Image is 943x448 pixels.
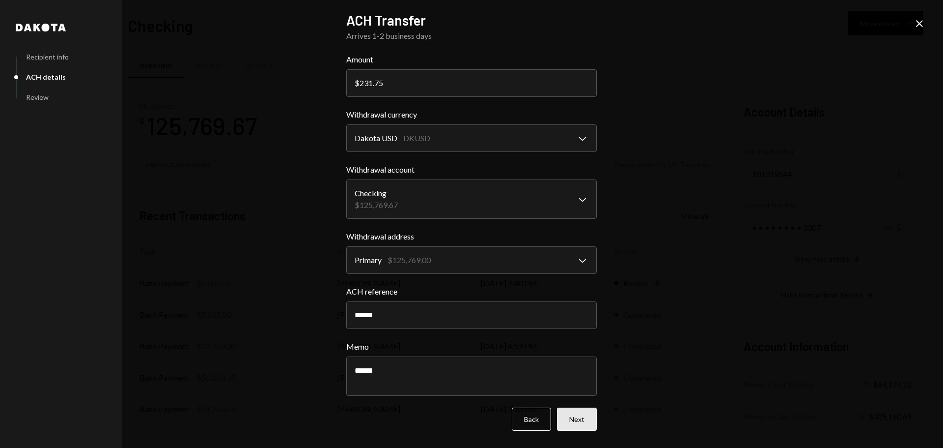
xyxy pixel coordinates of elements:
[403,132,430,144] div: DKUSD
[355,78,360,88] div: $
[346,164,597,176] label: Withdrawal account
[346,30,597,42] div: Arrives 1-2 business days
[346,69,597,97] input: 0.00
[346,246,597,274] button: Withdrawal address
[26,93,49,101] div: Review
[512,408,551,431] button: Back
[557,408,597,431] button: Next
[346,179,597,219] button: Withdrawal account
[346,11,597,30] h2: ACH Transfer
[346,231,597,242] label: Withdrawal address
[346,54,597,65] label: Amount
[26,53,69,61] div: Recipient info
[26,73,66,81] div: ACH details
[388,254,431,266] div: $125,769.00
[346,286,597,298] label: ACH reference
[346,124,597,152] button: Withdrawal currency
[346,109,597,120] label: Withdrawal currency
[346,341,597,353] label: Memo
